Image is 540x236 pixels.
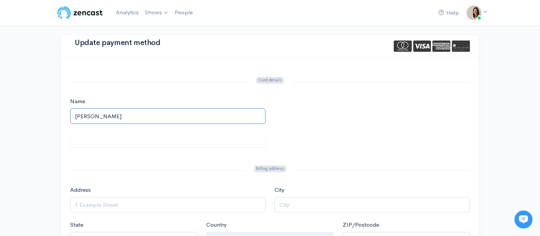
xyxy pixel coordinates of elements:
[432,41,450,52] img: amex.svg
[11,36,139,48] h1: Hi 👋
[48,104,90,110] span: New conversation
[254,165,286,173] span: Billing address
[172,5,196,21] a: People
[70,108,265,124] input: John Smith
[75,136,261,145] iframe: Secure card payment input frame
[413,41,431,52] img: visa.svg
[70,221,83,229] label: State
[10,129,140,138] p: Find an answer quickly
[70,186,91,194] label: Address
[56,5,104,20] img: ZenCast Logo
[256,77,283,84] span: Card details
[70,34,165,51] h2: Update payment method
[142,5,172,21] a: Shows
[11,50,139,86] h2: Just let us know if you need anything and we'll be happy to help! 🙂
[12,99,138,114] button: New conversation
[274,186,284,194] label: City
[514,210,532,228] iframe: gist-messenger-bubble-iframe
[452,41,470,52] img: default.svg
[113,5,142,21] a: Analytics
[274,197,470,212] input: City
[70,97,85,106] label: Name
[466,5,481,20] img: ...
[70,197,265,212] input: 1 Example Street
[206,221,226,229] label: Country
[22,141,134,156] input: Search articles
[435,5,462,21] a: Help
[394,41,412,52] img: mastercard.svg
[343,221,379,229] label: ZIP/Postcode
